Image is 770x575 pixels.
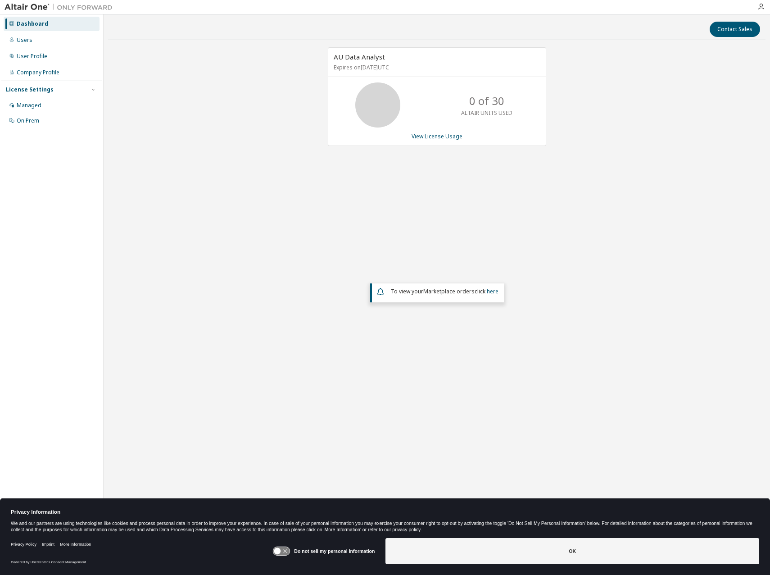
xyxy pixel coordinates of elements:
div: License Settings [6,86,54,93]
div: On Prem [17,117,39,124]
a: View License Usage [412,132,462,140]
em: Marketplace orders [423,287,475,295]
a: here [487,287,498,295]
div: Company Profile [17,69,59,76]
div: Dashboard [17,20,48,27]
div: Users [17,37,32,44]
span: To view your click [391,287,498,295]
div: Managed [17,102,41,109]
button: Contact Sales [710,22,760,37]
img: Altair One [5,3,117,12]
span: AU Data Analyst [334,52,385,61]
p: Expires on [DATE] UTC [334,64,538,71]
p: ALTAIR UNITS USED [461,109,512,117]
div: User Profile [17,53,47,60]
p: 0 of 30 [469,93,504,109]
